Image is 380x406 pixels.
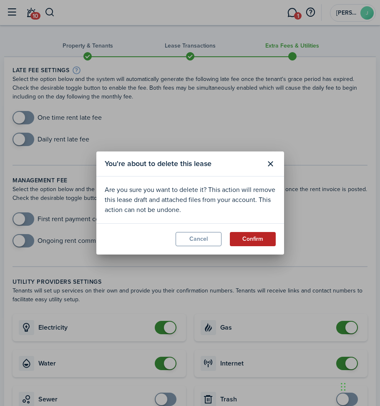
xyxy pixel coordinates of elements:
button: Confirm [230,232,276,246]
button: Close modal [264,157,278,171]
iframe: Chat Widget [338,366,380,406]
div: Drag [341,374,346,399]
div: Are you sure you want to delete it? This action will remove this lease draft and attached files f... [105,185,276,215]
button: Cancel [176,232,221,246]
span: You're about to delete this lease [105,158,211,169]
